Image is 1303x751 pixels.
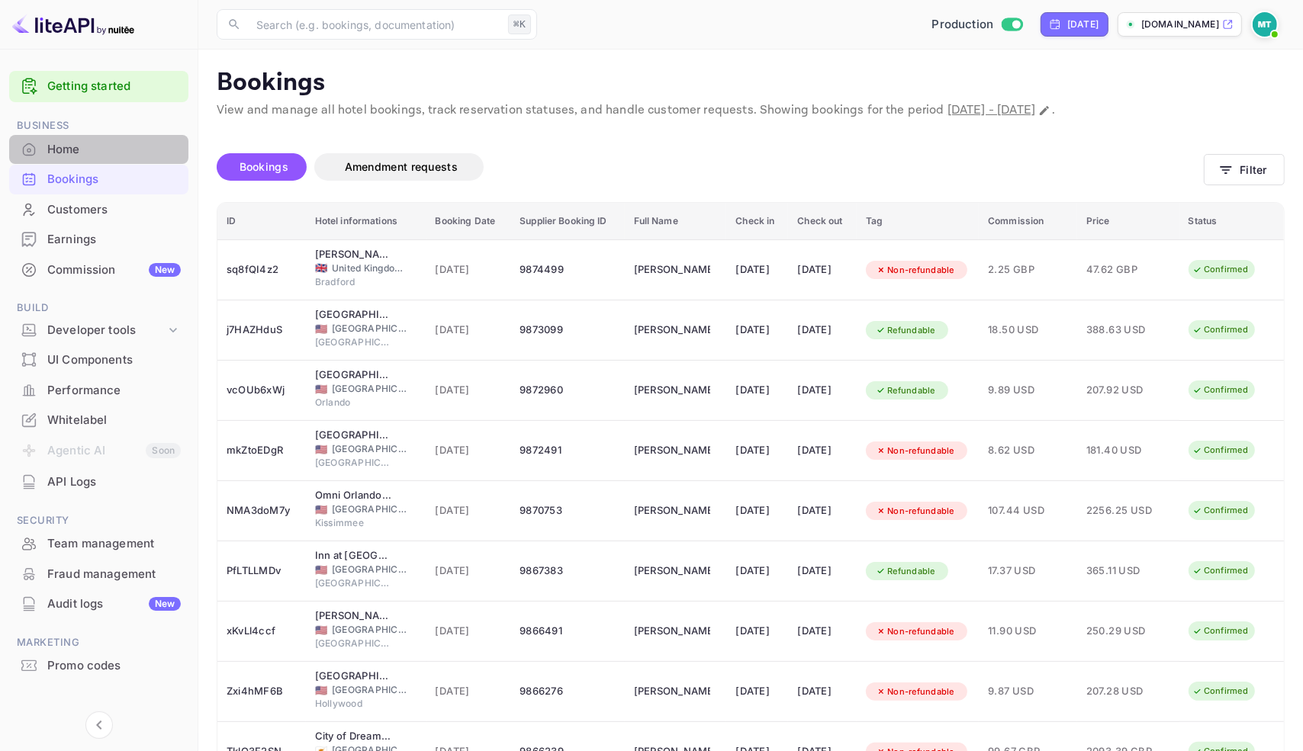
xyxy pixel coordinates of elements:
a: Promo codes [9,651,188,679]
a: CommissionNew [9,255,188,284]
div: Westgate Lakes Resort & Spa Universal Studios Area [315,367,391,383]
a: Home [9,135,188,163]
th: Full Name [625,203,727,240]
div: Home [47,141,181,159]
th: Hotel informations [306,203,426,240]
button: Filter [1204,154,1285,185]
div: Whitelabel [47,412,181,429]
img: LiteAPI logo [12,12,134,37]
img: Marcin Teodoru [1253,12,1277,37]
div: Non-refundable [866,682,964,701]
span: United States of America [315,625,327,635]
div: Robert Quist [634,559,710,583]
div: account-settings tabs [217,153,1204,181]
span: United States of America [315,324,327,334]
div: ⌘K [508,14,531,34]
span: United States of America [315,685,327,695]
div: [DATE] [797,378,848,403]
span: [GEOGRAPHIC_DATA] [315,335,391,349]
div: Bienville House [315,307,391,323]
div: Confirmed [1182,260,1258,279]
th: ID [217,203,306,240]
span: 18.50 USD [988,322,1068,339]
div: Doubletree Resort by Hilton Hollywood Beach [315,669,391,684]
div: UI Components [47,351,181,369]
a: Bookings [9,165,188,193]
div: [DATE] [735,258,779,282]
div: Refundable [866,381,945,400]
div: John Francis [634,378,710,403]
span: [DATE] - [DATE] [947,102,1035,118]
div: 9872491 [520,438,615,463]
div: Refundable [866,321,945,340]
th: Supplier Booking ID [510,203,624,240]
div: [DATE] [797,258,848,282]
div: [DATE] [797,318,848,342]
div: Audit logsNew [9,589,188,619]
div: Omni Orlando Resort at ChampionsGate [315,488,391,503]
a: Fraud management [9,560,188,588]
span: [DATE] [436,262,502,278]
span: United States of America [315,445,327,454]
th: Tag [857,203,979,240]
span: [DATE] [436,442,502,459]
div: Earnings [47,231,181,249]
span: 9.87 USD [988,683,1068,700]
div: 9870753 [520,499,615,523]
p: [DOMAIN_NAME] [1141,18,1219,31]
span: [DATE] [436,683,502,700]
th: Price [1077,203,1179,240]
div: Refundable [866,562,945,581]
span: [GEOGRAPHIC_DATA] [332,683,408,697]
div: Promo codes [47,657,181,675]
span: Business [9,117,188,134]
input: Search (e.g. bookings, documentation) [247,9,502,40]
a: Audit logsNew [9,589,188,618]
span: 250.29 USD [1086,623,1163,640]
div: 9873099 [520,318,615,342]
div: [DATE] [735,559,779,583]
th: Commission [979,203,1077,240]
th: Status [1179,203,1284,240]
div: Customers [47,201,181,219]
span: [DATE] [436,382,502,399]
span: 107.44 USD [988,502,1068,519]
span: Kissimmee [315,516,391,530]
span: United Kingdom of Great Britain and Northern Ireland [315,263,327,273]
div: Yochai Ansbacher [634,679,710,704]
div: Developer tools [47,322,166,339]
span: Bradford [315,275,391,289]
span: 8.62 USD [988,442,1068,459]
span: [GEOGRAPHIC_DATA] [315,456,391,470]
span: 207.92 USD [1086,382,1163,399]
span: Amendment requests [345,160,458,173]
div: [DATE] [735,378,779,403]
span: [GEOGRAPHIC_DATA] [332,623,408,637]
div: CommissionNew [9,255,188,285]
div: Audit logs [47,595,181,613]
div: Team management [47,535,181,553]
div: Vernon Sahara [634,499,710,523]
div: [DATE] [735,438,779,463]
div: [DATE] [797,499,848,523]
span: 2256.25 USD [1086,502,1163,519]
div: Adnan Ghafoor [634,258,710,282]
div: [DATE] [797,679,848,704]
span: United States of America [315,384,327,394]
span: [DATE] [436,623,502,640]
a: Customers [9,195,188,223]
button: Change date range [1037,103,1052,118]
span: [DATE] [436,502,502,519]
span: 207.28 USD [1086,683,1163,700]
div: Fraud management [9,560,188,589]
span: 388.63 USD [1086,322,1163,339]
a: Performance [9,376,188,404]
div: Whitney Saraceno [634,318,710,342]
span: Marketing [9,634,188,651]
div: Commission [47,262,181,279]
div: xKvLl4ccf [227,619,297,643]
span: 181.40 USD [1086,442,1163,459]
div: [DATE] [735,619,779,643]
th: Check out [788,203,857,240]
div: Team management [9,529,188,559]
